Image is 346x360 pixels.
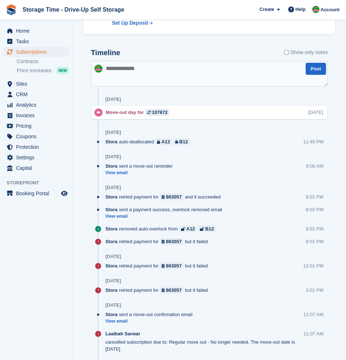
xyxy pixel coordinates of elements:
[16,110,60,120] span: Invoices
[105,311,117,318] span: Stora
[16,79,60,89] span: Sites
[17,67,52,74] span: Price increases
[186,225,195,232] div: A12
[166,238,182,245] div: 863057
[16,131,60,142] span: Coupons
[105,238,117,245] span: Stora
[306,225,323,232] div: 8:02 PM
[16,121,60,131] span: Pricing
[284,49,328,56] label: Show only notes
[179,138,188,145] div: B12
[105,213,226,220] a: View email
[259,6,274,13] span: Create
[160,238,184,245] a: 863057
[4,131,69,142] a: menu
[4,36,69,46] a: menu
[306,206,323,213] div: 8:02 PM
[105,225,220,232] div: removed auto-overlock from
[105,163,117,169] span: Stora
[105,287,117,294] span: Stora
[105,278,121,284] div: [DATE]
[4,163,69,173] a: menu
[7,179,72,187] span: Storefront
[155,138,172,145] a: A12
[152,109,168,116] div: 107672
[166,262,182,269] div: 863057
[306,193,323,200] div: 8:02 PM
[321,6,339,13] span: Account
[179,225,197,232] a: A12
[105,163,176,169] div: sent a move-out reminder
[16,188,60,199] span: Booking Portal
[16,89,60,99] span: CRM
[160,287,184,294] a: 863057
[105,311,196,318] div: sent a move-out confirmation email
[16,26,60,36] span: Home
[284,49,289,56] input: Show only notes
[160,193,184,200] a: 863057
[57,67,69,74] div: NEW
[105,330,140,337] span: Laaibah Sarwar
[4,152,69,163] a: menu
[105,97,121,102] div: [DATE]
[105,193,224,200] div: retried payment for and it succeeded
[166,287,182,294] div: 863057
[306,238,323,245] div: 8:01 PM
[105,302,121,308] div: [DATE]
[16,100,60,110] span: Analytics
[16,163,60,173] span: Capital
[105,206,117,213] span: Stora
[105,170,176,176] a: View email
[303,311,323,318] div: 11:07 AM
[20,4,127,16] a: Storage Time - Drive-Up Self Storage
[105,318,196,324] a: View email
[16,36,60,46] span: Tasks
[198,225,216,232] a: B12
[16,47,60,57] span: Subscriptions
[105,193,117,200] span: Stora
[105,138,117,145] span: Stora
[4,89,69,99] a: menu
[4,79,69,89] a: menu
[306,63,326,75] button: Post
[105,330,303,352] div: cancelled subscription due to: Regular move out - No longer needed. The move-out date is [DATE]
[303,330,323,337] div: 11:07 AM
[4,47,69,57] a: menu
[105,154,121,160] div: [DATE]
[4,110,69,120] a: menu
[17,58,69,65] a: Contracts
[105,206,226,213] div: sent a payment success, overlock removed email
[105,185,121,191] div: [DATE]
[173,138,190,145] a: B12
[105,262,117,269] span: Stora
[4,188,69,199] a: menu
[312,6,319,13] img: Saeed
[112,19,262,27] a: Set Up Deposit
[105,130,121,135] div: [DATE]
[161,138,170,145] div: A12
[306,287,323,294] div: 3:01 PM
[105,238,212,245] div: retried payment for but it failed
[91,49,120,57] h2: Timeline
[4,100,69,110] a: menu
[145,109,169,116] a: 107672
[105,262,212,269] div: retried payment for but it failed
[306,163,323,169] div: 6:00 AM
[166,193,182,200] div: 863057
[60,189,69,198] a: Preview store
[4,26,69,36] a: menu
[105,254,121,259] div: [DATE]
[94,65,102,73] img: Saeed
[112,19,148,27] div: Set Up Deposit
[4,121,69,131] a: menu
[303,138,323,145] div: 11:45 PM
[295,6,306,13] span: Help
[160,262,184,269] a: 863057
[106,109,173,116] div: Move-out day for
[105,225,117,232] span: Stora
[16,152,60,163] span: Settings
[6,4,17,15] img: stora-icon-8386f47178a22dfd0bd8f6a31ec36ba5ce8667c1dd55bd0f319d3a0aa187defe.svg
[17,66,69,74] a: Price increases NEW
[205,225,214,232] div: B12
[105,287,212,294] div: retried payment for but it failed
